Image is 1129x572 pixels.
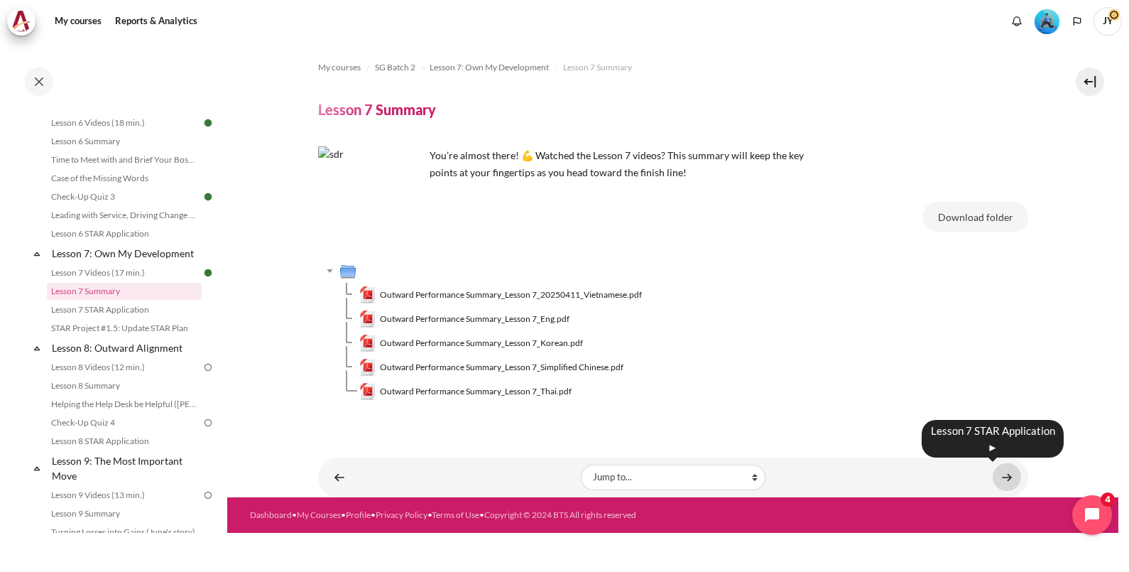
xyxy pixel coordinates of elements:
span: Outward Performance Summary_Lesson 7_Simplified Chinese.pdf [380,361,623,374]
a: Lesson 8: Outward Alignment [50,338,202,357]
img: Architeck [11,11,31,32]
a: Lesson 7 Summary [563,59,632,76]
img: Outward Performance Summary_Lesson 7_Thai.pdf [359,383,376,400]
a: Outward Performance Summary_Lesson 7_Simplified Chinese.pdfOutward Performance Summary_Lesson 7_S... [359,359,624,376]
a: Lesson 7 Videos (17 min.) [47,264,202,281]
a: Outward Performance Summary_Lesson 7_Thai.pdfOutward Performance Summary_Lesson 7_Thai.pdf [359,383,572,400]
a: Profile [346,509,371,520]
div: Level #3 [1035,8,1059,34]
a: Outward Performance Summary_Lesson 7_Korean.pdfOutward Performance Summary_Lesson 7_Korean.pdf [359,335,584,352]
a: Lesson 8 Summary [47,377,202,394]
a: Turning Losses into Gains (June's story) [47,524,202,541]
button: Download folder [923,202,1028,232]
a: Privacy Policy [376,509,427,520]
a: Lesson 9: The Most Important Move [50,451,202,485]
a: My courses [50,7,107,36]
a: Outward Performance Summary_Lesson 7_Eng.pdfOutward Performance Summary_Lesson 7_Eng.pdf [359,311,570,328]
a: My Courses [297,509,341,520]
a: Lesson 9 Videos (13 min.) [47,487,202,504]
a: Lesson 6 STAR Application [47,225,202,242]
a: Lesson 7 STAR Application [47,301,202,318]
a: Lesson 7: Own My Development [430,59,549,76]
a: User menu [1093,7,1122,36]
img: Outward Performance Summary_Lesson 7_Korean.pdf [359,335,376,352]
div: Show notification window with no new notifications [1006,11,1027,32]
a: Helping the Help Desk be Helpful ([PERSON_NAME]'s Story) [47,396,202,413]
a: Lesson 7 Summary [47,283,202,300]
a: Time to Meet with and Brief Your Boss #1 [47,151,202,168]
span: SG Batch 2 [375,61,415,74]
a: Check-Up Quiz 3 [47,188,202,205]
span: Lesson 7 Summary [563,61,632,74]
span: JY [1093,7,1122,36]
a: Outward Performance Summary_Lesson 7_20250411_Vietnamese.pdfOutward Performance Summary_Lesson 7_... [359,286,643,303]
a: Lesson 6 Summary [47,133,202,150]
h4: Lesson 7 Summary [318,100,436,119]
img: Outward Performance Summary_Lesson 7_20250411_Vietnamese.pdf [359,286,376,303]
a: Lesson 8 STAR Application [47,433,202,450]
span: Lesson 7: Own My Development [430,61,549,74]
section: Content [227,42,1118,497]
a: Lesson 8 Videos (12 min.) [47,359,202,376]
span: Outward Performance Summary_Lesson 7_Eng.pdf [380,313,569,325]
a: Terms of Use [432,509,479,520]
a: SG Batch 2 [375,59,415,76]
span: You’re almost there! 💪 Watched the Lesson 7 videos? This summary will keep the key points at your... [430,149,804,178]
div: • • • • • [250,509,715,522]
a: Dashboard [250,509,292,520]
img: sdr [318,146,425,253]
a: Lesson 6 Videos (18 min.) [47,114,202,131]
img: To do [202,416,214,429]
span: Collapse [30,461,44,475]
div: Lesson 7 STAR Application ► [922,420,1064,458]
span: Outward Performance Summary_Lesson 7_Thai.pdf [380,385,572,398]
img: Outward Performance Summary_Lesson 7_Eng.pdf [359,311,376,328]
a: Leading with Service, Driving Change (Pucknalin's Story) [47,207,202,224]
a: ◄ Lesson 7 Videos (17 min.) [325,463,354,491]
a: Lesson 9 Summary [47,505,202,522]
a: STAR Project #1.5: Update STAR Plan [47,320,202,337]
span: My courses [318,61,361,74]
button: Languages [1067,11,1088,32]
span: Collapse [30,341,44,355]
nav: Navigation bar [318,56,1028,79]
img: Done [202,266,214,279]
img: Done [202,190,214,203]
a: Case of the Missing Words [47,170,202,187]
a: Copyright © 2024 BTS All rights reserved [484,509,636,520]
a: Check-Up Quiz 4 [47,414,202,431]
img: Done [202,117,214,129]
span: Outward Performance Summary_Lesson 7_Korean.pdf [380,337,583,350]
img: Outward Performance Summary_Lesson 7_Simplified Chinese.pdf [359,359,376,376]
a: Architeck Architeck [7,7,43,36]
a: My courses [318,59,361,76]
img: Level #3 [1035,9,1059,34]
img: To do [202,361,214,374]
a: Reports & Analytics [110,7,202,36]
span: Collapse [30,247,44,261]
a: Level #3 [1029,8,1065,34]
a: Lesson 7: Own My Development [50,244,202,263]
span: Outward Performance Summary_Lesson 7_20250411_Vietnamese.pdf [380,288,642,301]
img: To do [202,489,214,502]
